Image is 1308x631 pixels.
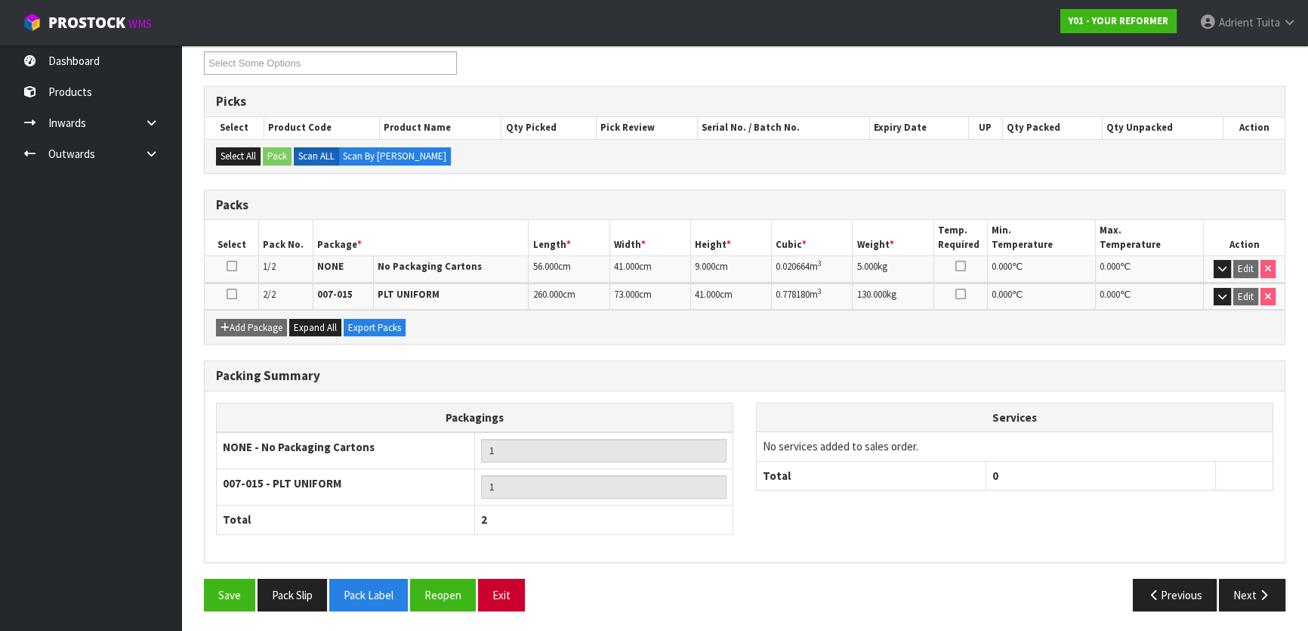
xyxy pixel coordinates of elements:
[263,147,292,165] button: Pack
[216,198,1273,212] h3: Packs
[869,117,968,138] th: Expiry Date
[853,220,933,255] th: Weight
[344,319,406,337] button: Export Packs
[856,260,877,273] span: 5.000
[1100,260,1120,273] span: 0.000
[338,147,451,165] label: Scan By [PERSON_NAME]
[1060,9,1177,33] a: Y01 - YOUR REFORMER
[757,404,1273,432] th: Services
[329,579,408,611] button: Pack Label
[217,506,475,534] th: Total
[378,260,482,273] strong: No Packaging Cartons
[1233,288,1258,306] button: Edit
[1233,260,1258,278] button: Edit
[317,288,353,301] strong: 007-015
[204,20,1285,623] span: Pack
[1002,117,1102,138] th: Qty Packed
[690,283,771,310] td: cm
[609,220,690,255] th: Width
[532,260,557,273] span: 56.000
[264,117,379,138] th: Product Code
[378,288,440,301] strong: PLT UNIFORM
[501,117,597,138] th: Qty Picked
[609,256,690,283] td: cm
[1256,15,1280,29] span: Tuita
[698,117,870,138] th: Serial No. / Batch No.
[690,256,771,283] td: cm
[529,256,609,283] td: cm
[695,288,720,301] span: 41.000
[205,220,259,255] th: Select
[856,288,886,301] span: 130.000
[259,220,313,255] th: Pack No.
[294,147,339,165] label: Scan ALL
[317,260,344,273] strong: NONE
[968,117,1002,138] th: UP
[263,260,276,273] span: 1/2
[48,13,125,32] span: ProStock
[204,579,255,611] button: Save
[988,256,1096,283] td: ℃
[216,319,287,337] button: Add Package
[597,117,698,138] th: Pick Review
[1223,117,1285,138] th: Action
[992,469,998,483] span: 0
[216,147,261,165] button: Select All
[1204,220,1285,255] th: Action
[216,94,1273,109] h3: Picks
[933,220,988,255] th: Temp. Required
[1069,14,1168,27] strong: Y01 - YOUR REFORMER
[263,288,276,301] span: 2/2
[23,13,42,32] img: cube-alt.png
[853,283,933,310] td: kg
[992,288,1012,301] span: 0.000
[609,283,690,310] td: cm
[380,117,501,138] th: Product Name
[614,288,639,301] span: 73.000
[313,220,529,255] th: Package
[818,286,822,296] sup: 3
[1096,220,1204,255] th: Max. Temperature
[757,461,986,490] th: Total
[1219,579,1285,611] button: Next
[776,288,810,301] span: 0.778180
[529,283,609,310] td: cm
[258,579,327,611] button: Pack Slip
[216,369,1273,383] h3: Packing Summary
[1100,288,1120,301] span: 0.000
[853,256,933,283] td: kg
[532,288,562,301] span: 260.000
[818,258,822,268] sup: 3
[1133,579,1217,611] button: Previous
[988,283,1096,310] td: ℃
[614,260,639,273] span: 41.000
[481,512,487,527] span: 2
[294,321,337,334] span: Expand All
[289,319,341,337] button: Expand All
[1096,283,1204,310] td: ℃
[478,579,525,611] button: Exit
[128,17,152,31] small: WMS
[205,117,264,138] th: Select
[529,220,609,255] th: Length
[772,220,853,255] th: Cubic
[772,283,853,310] td: m
[217,404,733,433] th: Packagings
[1219,15,1254,29] span: Adrient
[757,432,1273,461] td: No services added to sales order.
[772,256,853,283] td: m
[1096,256,1204,283] td: ℃
[776,260,810,273] span: 0.020664
[992,260,1012,273] span: 0.000
[410,579,476,611] button: Reopen
[223,440,375,454] strong: NONE - No Packaging Cartons
[1103,117,1223,138] th: Qty Unpacked
[988,220,1096,255] th: Min. Temperature
[690,220,771,255] th: Height
[223,476,341,490] strong: 007-015 - PLT UNIFORM
[695,260,715,273] span: 9.000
